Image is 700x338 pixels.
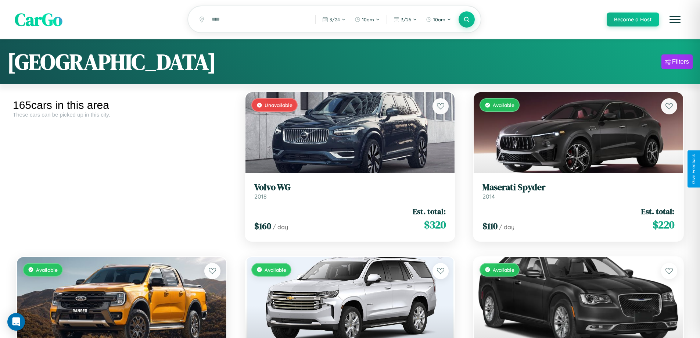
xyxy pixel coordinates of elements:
button: 3/24 [319,14,349,25]
div: Open Intercom Messenger [7,313,25,331]
button: Become a Host [607,13,659,26]
span: $ 220 [653,217,674,232]
span: Available [493,267,514,273]
span: 10am [362,17,374,22]
div: Filters [672,58,689,65]
button: Open menu [665,9,685,30]
span: 10am [433,17,445,22]
a: Volvo WG2018 [254,182,446,200]
span: Est. total: [413,206,446,217]
span: 3 / 26 [401,17,411,22]
h3: Maserati Spyder [482,182,674,193]
div: 165 cars in this area [13,99,230,111]
h1: [GEOGRAPHIC_DATA] [7,47,216,77]
div: These cars can be picked up in this city. [13,111,230,118]
span: $ 320 [424,217,446,232]
button: 3/26 [390,14,421,25]
span: / day [499,223,514,231]
h3: Volvo WG [254,182,446,193]
span: 3 / 24 [330,17,340,22]
span: Available [493,102,514,108]
span: / day [273,223,288,231]
span: CarGo [15,7,62,32]
span: $ 110 [482,220,498,232]
span: Available [265,267,286,273]
button: 10am [351,14,384,25]
span: Unavailable [265,102,292,108]
span: $ 160 [254,220,271,232]
span: Est. total: [641,206,674,217]
button: Filters [661,54,693,69]
button: 10am [422,14,455,25]
span: Available [36,267,58,273]
span: 2018 [254,193,267,200]
div: Give Feedback [691,154,696,184]
a: Maserati Spyder2014 [482,182,674,200]
span: 2014 [482,193,495,200]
